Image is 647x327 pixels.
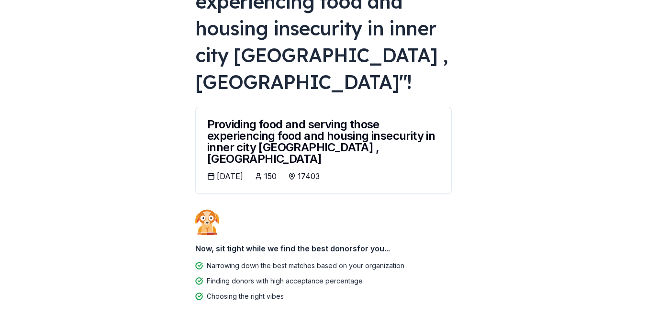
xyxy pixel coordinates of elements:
[298,170,320,182] div: 17403
[195,209,219,235] img: Dog waiting patiently
[207,119,440,165] div: Providing food and serving those experiencing food and housing insecurity in inner city [GEOGRAPH...
[207,275,363,287] div: Finding donors with high acceptance percentage
[207,291,284,302] div: Choosing the right vibes
[217,170,243,182] div: [DATE]
[195,239,452,258] div: Now, sit tight while we find the best donors for you...
[264,170,277,182] div: 150
[207,260,404,271] div: Narrowing down the best matches based on your organization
